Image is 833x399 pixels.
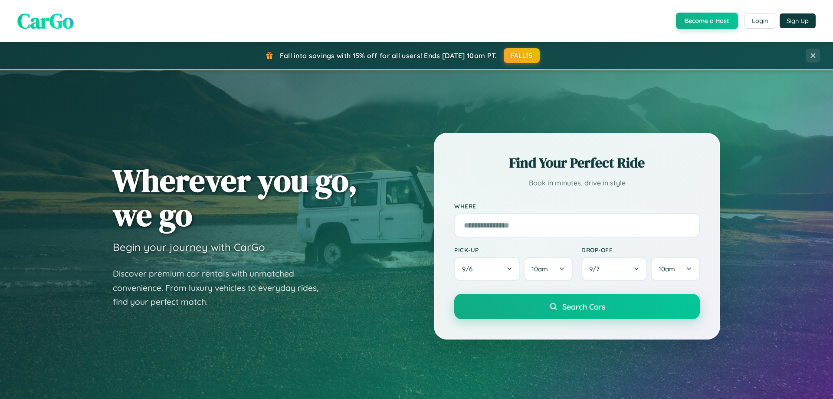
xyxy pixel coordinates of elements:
[651,257,700,281] button: 10am
[454,294,700,319] button: Search Cars
[454,257,520,281] button: 9/6
[581,246,700,254] label: Drop-off
[780,13,816,28] button: Sign Up
[454,246,573,254] label: Pick-up
[113,241,265,254] h3: Begin your journey with CarGo
[462,265,477,273] span: 9 / 6
[744,13,775,29] button: Login
[659,265,675,273] span: 10am
[589,265,604,273] span: 9 / 7
[504,48,540,63] button: FALL15
[524,257,573,281] button: 10am
[454,177,700,189] p: Book in minutes, drive in style
[280,51,497,60] span: Fall into savings with 15% off for all users! Ends [DATE] 10am PT.
[676,13,738,29] button: Become a Host
[531,265,548,273] span: 10am
[454,202,700,210] label: Where
[113,267,330,309] p: Discover premium car rentals with unmatched convenience. From luxury vehicles to everyday rides, ...
[17,7,74,35] span: CarGo
[454,153,700,172] h2: Find Your Perfect Ride
[562,302,605,311] span: Search Cars
[113,163,357,232] h1: Wherever you go, we go
[581,257,647,281] button: 9/7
